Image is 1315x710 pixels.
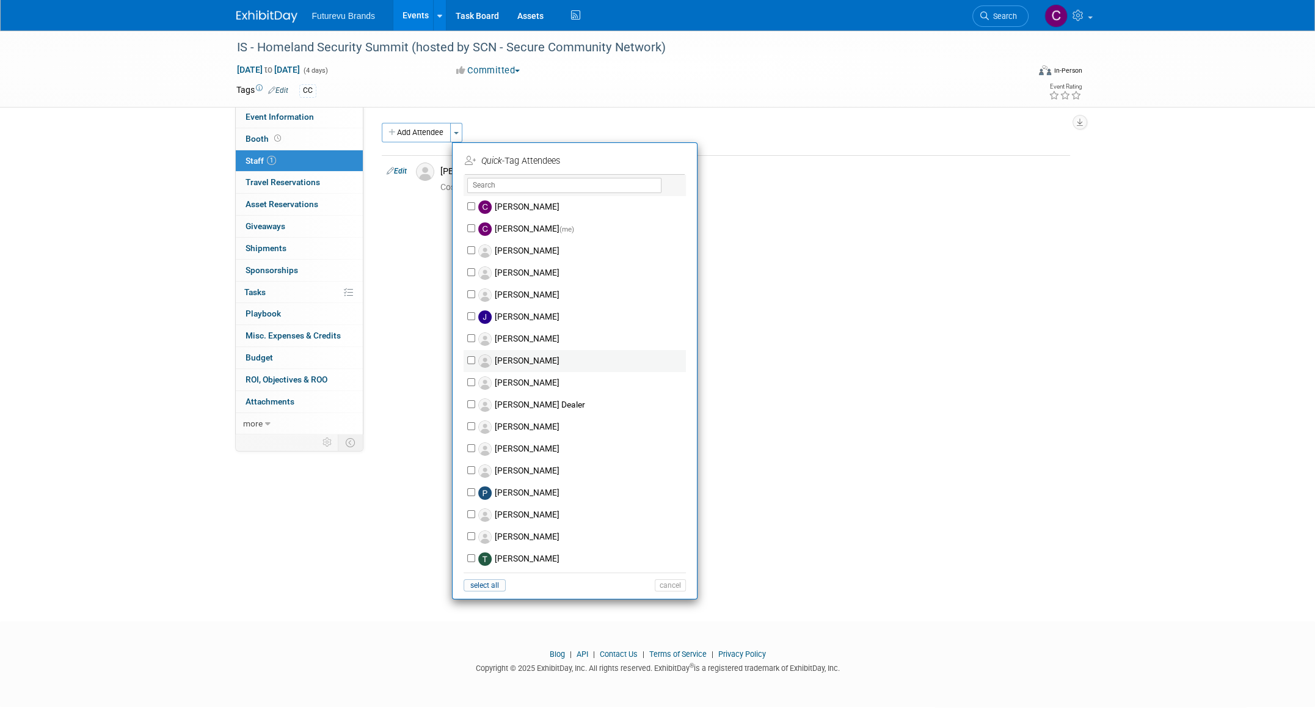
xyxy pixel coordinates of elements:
span: Booth not reserved yet [272,134,283,143]
label: [PERSON_NAME] [475,526,690,548]
img: Format-Inperson.png [1039,65,1051,75]
img: Associate-Profile-5.png [478,376,492,390]
img: Associate-Profile-5.png [478,530,492,544]
button: Committed [452,64,525,77]
label: [PERSON_NAME] [475,504,690,526]
label: [PERSON_NAME] [475,438,690,460]
span: Cost: $ [440,182,468,192]
span: Attachments [246,397,294,406]
td: Personalize Event Tab Strip [317,434,338,450]
span: ROI, Objectives & ROO [246,375,327,384]
a: Playbook [236,303,363,324]
button: cancel [655,579,686,591]
label: [PERSON_NAME] [475,218,690,240]
img: Associate-Profile-5.png [478,288,492,302]
div: Event Rating [1048,84,1081,90]
a: Edit [387,167,407,175]
span: to [263,65,274,75]
a: Giveaways [236,216,363,237]
i: Quick [481,156,502,166]
span: Playbook [246,309,281,318]
img: Associate-Profile-5.png [478,354,492,368]
span: Futurevu Brands [312,11,376,21]
label: [PERSON_NAME] [475,372,690,394]
a: Tasks [236,282,363,303]
span: Asset Reservations [246,199,318,209]
div: [PERSON_NAME] [440,166,1065,177]
span: (me) [559,225,574,233]
a: ROI, Objectives & ROO [236,369,363,390]
label: [PERSON_NAME] [475,482,690,504]
label: [PERSON_NAME] [475,350,690,372]
label: [PERSON_NAME] [475,196,690,218]
td: Tags [236,84,288,98]
label: [PERSON_NAME] [475,306,690,328]
a: Edit [268,86,288,95]
label: [PERSON_NAME] [475,240,690,262]
td: -Tag Attendees [465,152,682,171]
img: Associate-Profile-5.png [478,332,492,346]
img: P.jpg [478,486,492,500]
span: | [567,650,575,659]
span: Giveaways [246,221,285,231]
span: more [243,419,263,428]
span: Misc. Expenses & Credits [246,331,341,340]
span: Booth [246,134,283,144]
img: Associate-Profile-5.png [478,508,492,522]
a: Staff1 [236,150,363,172]
span: Event Information [246,112,314,122]
a: Attachments [236,391,363,412]
div: IS - Homeland Security Summit (hosted by SCN - Secure Community Network) [233,37,1010,59]
img: Associate-Profile-5.png [478,464,492,478]
a: Travel Reservations [236,172,363,193]
sup: ® [690,662,694,669]
label: [PERSON_NAME] [475,416,690,438]
img: C.jpg [478,200,492,214]
img: Associate-Profile-5.png [478,266,492,280]
label: [PERSON_NAME] [475,328,690,350]
a: Sponsorships [236,260,363,281]
span: Staff [246,156,276,166]
img: Associate-Profile-5.png [478,442,492,456]
img: Associate-Profile-5.png [416,163,434,181]
label: [PERSON_NAME] [475,262,690,284]
span: Budget [246,353,273,362]
img: Associate-Profile-5.png [478,244,492,258]
img: T.jpg [478,552,492,566]
a: Blog [550,650,565,659]
a: Misc. Expenses & Credits [236,325,363,346]
a: more [236,413,363,434]
label: [PERSON_NAME] [475,284,690,306]
img: ExhibitDay [236,10,297,23]
input: Search [467,178,661,193]
div: CC [299,84,316,97]
label: [PERSON_NAME] Dealer [475,394,690,416]
a: Privacy Policy [718,650,766,659]
span: | [639,650,647,659]
span: | [708,650,716,659]
span: Tasks [244,287,266,297]
a: Asset Reservations [236,194,363,215]
img: J.jpg [478,310,492,324]
a: Booth [236,128,363,150]
a: Terms of Service [649,650,707,659]
img: CHERYL CLOWES [1044,4,1068,27]
span: 1 [267,156,276,165]
span: | [590,650,598,659]
span: Sponsorships [246,265,298,275]
label: [PERSON_NAME] [475,548,690,570]
label: [PERSON_NAME] [475,460,690,482]
a: Budget [236,347,363,368]
div: In-Person [1053,66,1082,75]
a: Event Information [236,106,363,128]
span: Shipments [246,243,286,253]
a: Search [972,5,1029,27]
div: Event Format [956,64,1082,82]
span: 0.00 [440,182,490,192]
td: Toggle Event Tabs [338,434,363,450]
img: Associate-Profile-5.png [478,398,492,412]
span: Travel Reservations [246,177,320,187]
img: C.jpg [478,222,492,236]
a: Contact Us [600,650,638,659]
button: Add Attendee [382,123,451,142]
